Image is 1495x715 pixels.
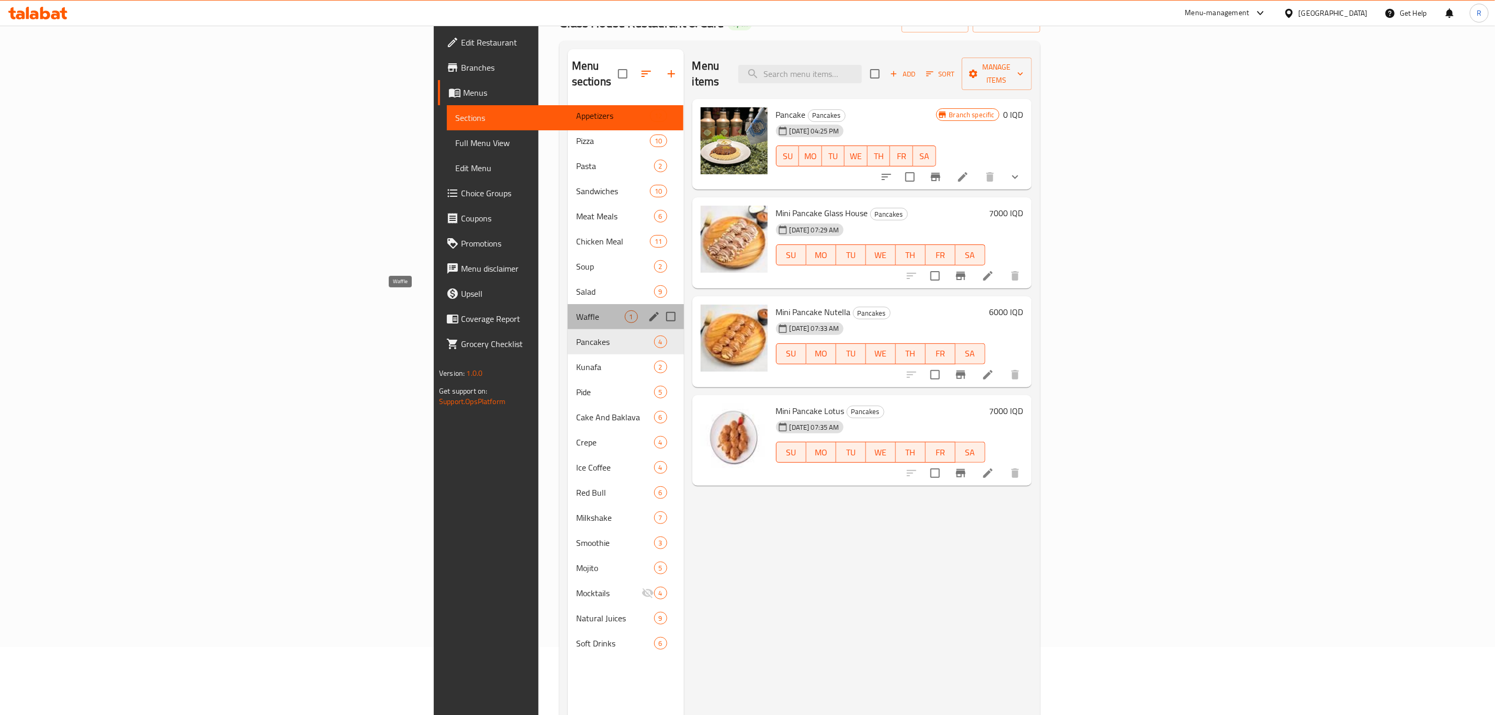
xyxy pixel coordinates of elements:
[1004,107,1024,122] h6: 0 IQD
[826,149,841,164] span: TU
[1003,164,1028,189] button: show more
[870,445,892,460] span: WE
[568,128,684,153] div: Pizza10
[960,248,981,263] span: SA
[930,248,951,263] span: FR
[896,343,926,364] button: TH
[1003,362,1028,387] button: delete
[438,206,683,231] a: Coupons
[919,66,962,82] span: Sort items
[910,16,960,29] span: import
[874,164,899,189] button: sort-choices
[576,612,654,624] span: Natural Juices
[785,225,844,235] span: [DATE] 07:29 AM
[439,366,465,380] span: Version:
[930,346,951,361] span: FR
[576,135,650,147] span: Pizza
[924,66,958,82] button: Sort
[889,68,917,80] span: Add
[808,109,845,121] span: Pancakes
[461,338,675,350] span: Grocery Checklist
[439,384,487,398] span: Get support on:
[1299,7,1368,19] div: [GEOGRAPHIC_DATA]
[692,58,726,90] h2: Menu items
[776,244,806,265] button: SU
[871,208,907,220] span: Pancakes
[781,149,795,164] span: SU
[990,404,1024,418] h6: 7000 IQD
[655,563,667,573] span: 5
[576,511,654,524] span: Milkshake
[461,312,675,325] span: Coverage Report
[654,562,667,574] div: items
[568,580,684,606] div: Mocktails4
[701,305,768,372] img: Mini Pancake Nutella
[650,185,667,197] div: items
[455,111,675,124] span: Sections
[655,438,667,448] span: 4
[612,63,634,85] span: Select all sections
[811,346,832,361] span: MO
[576,386,654,398] span: Pide
[576,235,650,248] span: Chicken Meal
[438,30,683,55] a: Edit Restaurant
[568,153,684,178] div: Pasta2
[785,422,844,432] span: [DATE] 07:35 AM
[650,186,666,196] span: 10
[438,231,683,256] a: Promotions
[438,256,683,281] a: Menu disclaimer
[1009,171,1021,183] svg: Show Choices
[438,80,683,105] a: Menus
[872,149,886,164] span: TH
[576,587,642,599] span: Mocktails
[849,149,863,164] span: WE
[866,244,896,265] button: WE
[655,538,667,548] span: 3
[568,555,684,580] div: Mojito5
[461,36,675,49] span: Edit Restaurant
[655,262,667,272] span: 2
[896,442,926,463] button: TH
[576,436,654,449] span: Crepe
[576,361,654,373] span: Kunafa
[866,442,896,463] button: WE
[576,637,654,650] div: Soft Drinks
[913,146,936,166] button: SA
[836,442,866,463] button: TU
[467,366,483,380] span: 1.0.0
[836,244,866,265] button: TU
[655,488,667,498] span: 6
[776,146,799,166] button: SU
[962,58,1032,90] button: Manage items
[654,386,667,398] div: items
[455,162,675,174] span: Edit Menu
[866,343,896,364] button: WE
[654,210,667,222] div: items
[568,505,684,530] div: Milkshake7
[776,304,851,320] span: Mini Pancake Nutella
[890,146,913,166] button: FR
[654,511,667,524] div: items
[811,445,832,460] span: MO
[945,110,999,120] span: Branch specific
[568,329,684,354] div: Pancakes4
[864,63,886,85] span: Select section
[701,107,768,174] img: Pancake
[926,68,955,80] span: Sort
[461,287,675,300] span: Upsell
[568,631,684,656] div: Soft Drinks6
[654,587,667,599] div: items
[948,362,973,387] button: Branch-specific-item
[701,206,768,273] img: Mini Pancake Glass House
[655,588,667,598] span: 4
[576,461,654,474] span: Ice Coffee
[568,229,684,254] div: Chicken Meal11
[847,406,884,418] span: Pancakes
[654,411,667,423] div: items
[447,130,683,155] a: Full Menu View
[439,395,505,408] a: Support.OpsPlatform
[576,285,654,298] div: Salad
[447,155,683,181] a: Edit Menu
[650,136,666,146] span: 10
